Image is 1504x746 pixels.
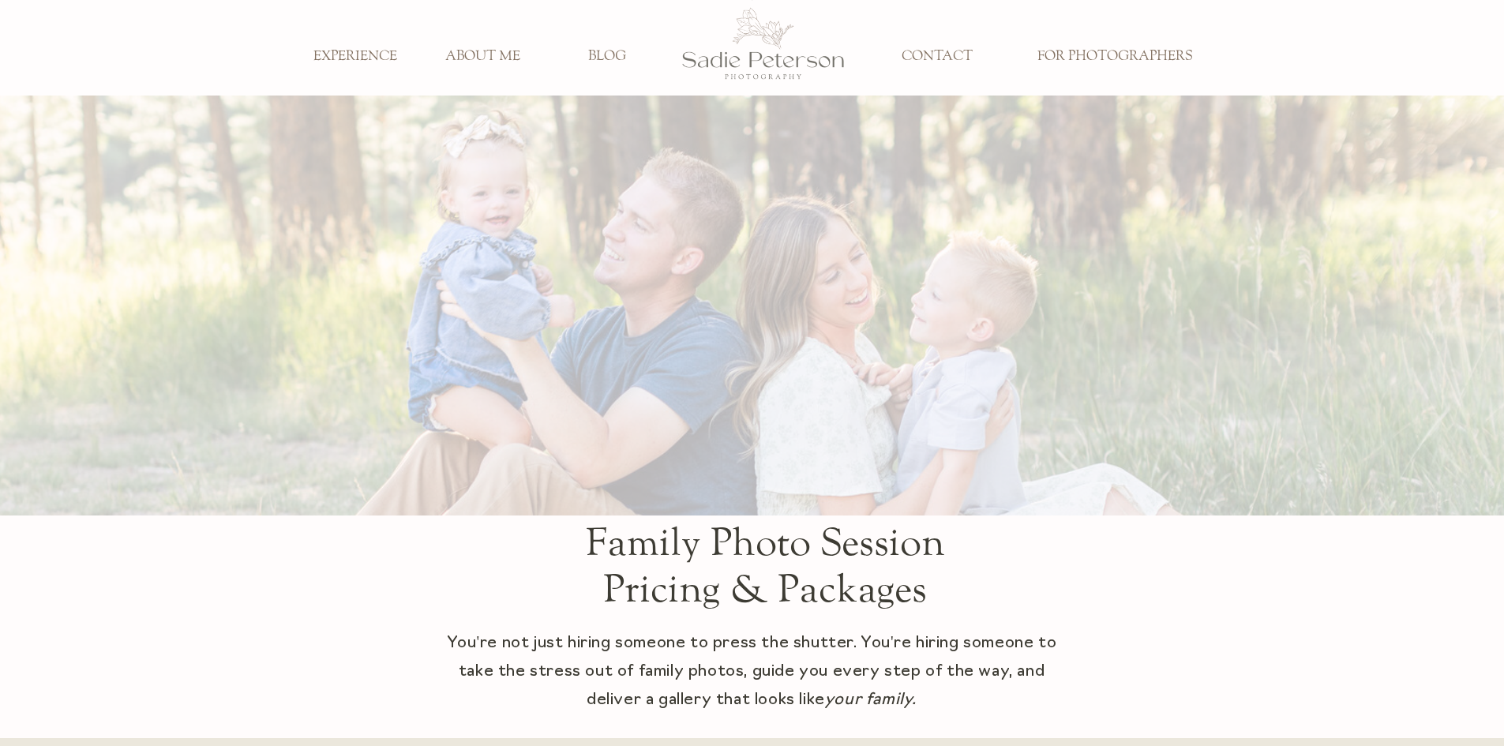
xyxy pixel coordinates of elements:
[885,48,989,66] a: CONTACT
[431,48,535,66] a: ABOUT ME
[564,519,966,552] h1: Family Photo Session Pricing & Packages
[825,692,917,708] i: your family.
[555,48,659,66] a: BLOG
[1026,48,1204,66] a: FOR PHOTOGRAPHERS
[303,48,407,66] a: EXPERIENCE
[444,629,1060,724] p: You're not just hiring someone to press the shutter. You're hiring someone to take the stress out...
